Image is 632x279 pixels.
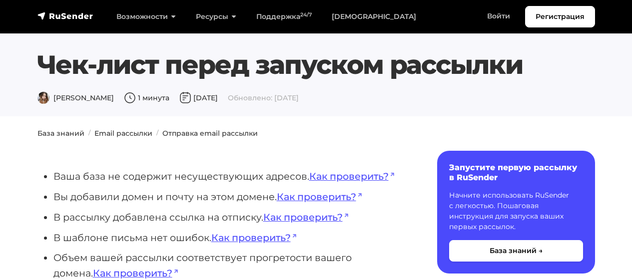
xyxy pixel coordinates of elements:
[322,6,426,27] a: [DEMOGRAPHIC_DATA]
[449,190,583,232] p: Начните использовать RuSender с легкостью. Пошаговая инструкция для запуска ваших первых рассылок.
[53,189,405,205] li: Вы добавили домен и почту на этом домене.
[124,92,136,104] img: Время чтения
[309,170,395,182] a: Как проверить?
[124,93,169,102] span: 1 минута
[179,93,218,102] span: [DATE]
[477,6,520,26] a: Войти
[31,128,601,139] nav: breadcrumb
[300,11,312,18] sup: 24/7
[228,93,299,102] span: Обновлено: [DATE]
[93,267,179,279] a: Как проверить?
[53,169,405,184] li: Ваша база не содержит несуществующих адресов.
[263,211,349,223] a: Как проверить?
[53,210,405,225] li: В рассылку добавлена ссылка на отписку.
[186,6,246,27] a: Ресурсы
[37,11,93,21] img: RuSender
[211,232,297,244] a: Как проверить?
[94,129,152,138] a: Email рассылки
[37,49,595,80] h1: Чек-лист перед запуском рассылки
[162,129,258,138] a: Отправка email рассылки
[53,230,405,246] li: В шаблоне письма нет ошибок.
[179,92,191,104] img: Дата публикации
[437,151,595,273] a: Запустите первую рассылку в RuSender Начните использовать RuSender с легкостью. Пошаговая инструк...
[37,129,84,138] a: База знаний
[525,6,595,27] a: Регистрация
[449,163,583,182] h6: Запустите первую рассылку в RuSender
[246,6,322,27] a: Поддержка24/7
[277,191,363,203] a: Как проверить?
[37,93,114,102] span: [PERSON_NAME]
[106,6,186,27] a: Возможности
[449,240,583,262] button: База знаний →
